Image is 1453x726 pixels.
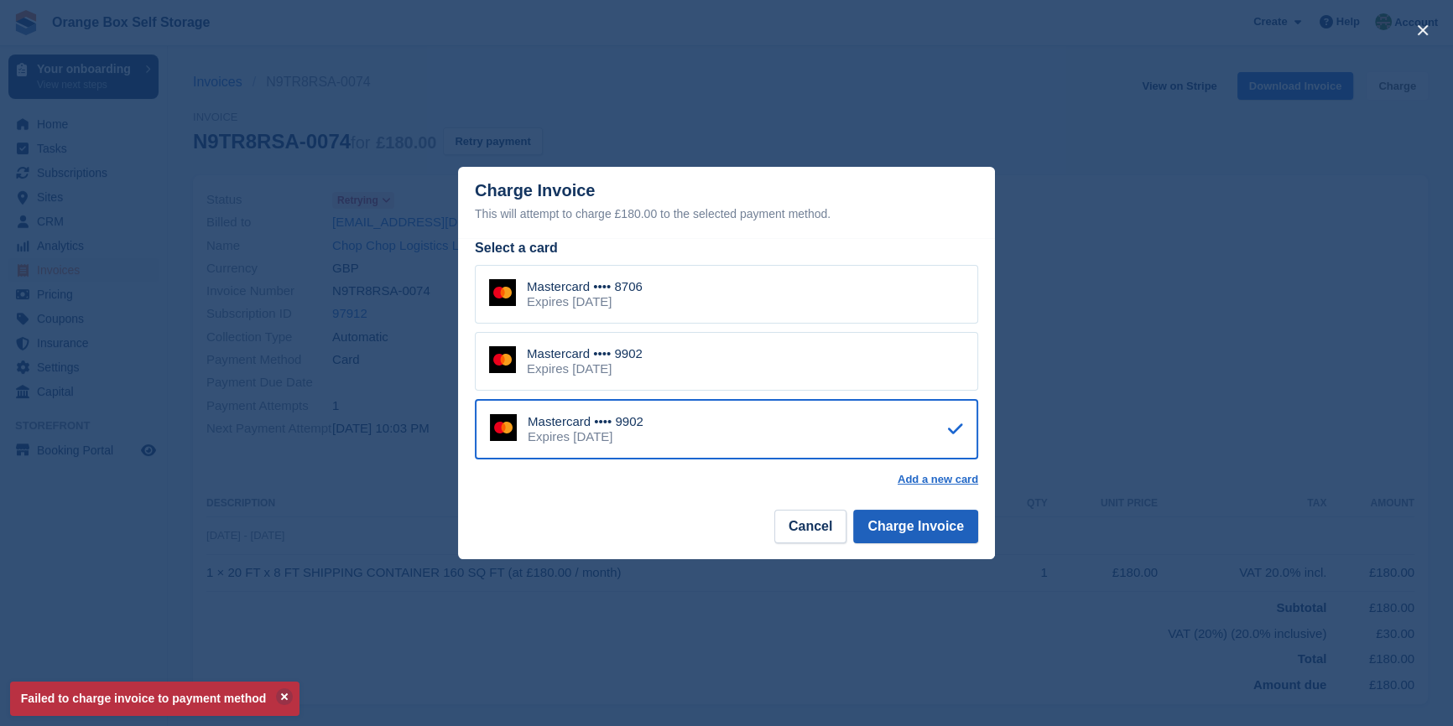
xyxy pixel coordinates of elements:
div: Charge Invoice [475,181,978,224]
div: Expires [DATE] [528,429,643,444]
a: Add a new card [898,473,978,486]
div: This will attempt to charge £180.00 to the selected payment method. [475,204,978,224]
button: Cancel [774,510,846,543]
img: Mastercard Logo [489,279,516,306]
img: Mastercard Logo [489,346,516,373]
div: Expires [DATE] [527,294,643,309]
img: Mastercard Logo [490,414,517,441]
div: Select a card [475,238,978,258]
div: Expires [DATE] [527,361,643,376]
button: Charge Invoice [853,510,978,543]
button: close [1409,17,1436,44]
div: Mastercard •••• 9902 [527,346,643,361]
div: Mastercard •••• 9902 [528,414,643,429]
p: Failed to charge invoice to payment method [10,682,299,716]
div: Mastercard •••• 8706 [527,279,643,294]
